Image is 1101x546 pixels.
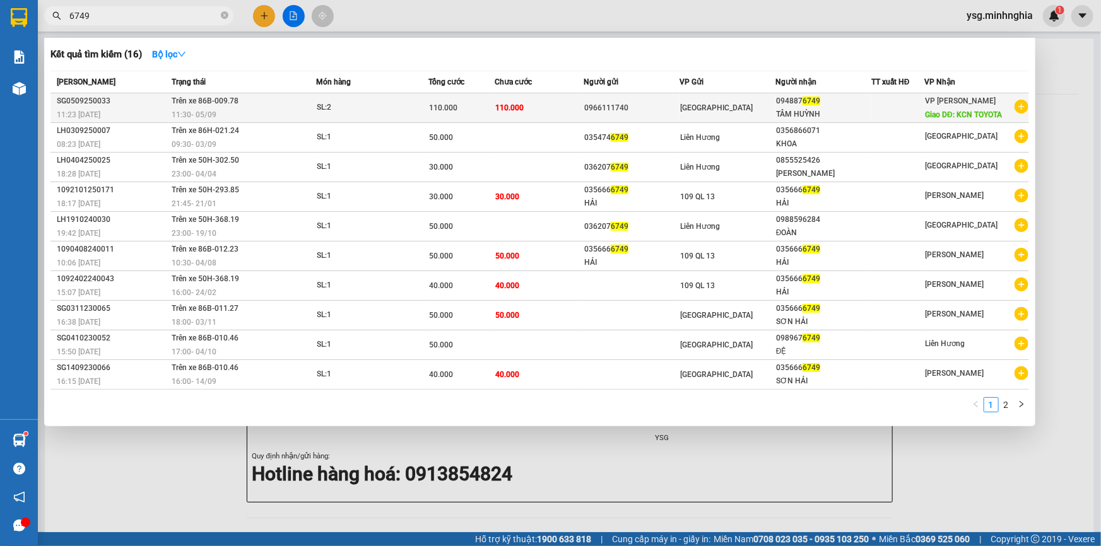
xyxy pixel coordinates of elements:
[680,222,720,231] span: Liên Hương
[172,156,239,165] span: Trên xe 50H-302.50
[776,375,871,388] div: SƠN HẢI
[611,163,628,171] span: 6749
[776,256,871,269] div: HẢI
[172,170,216,178] span: 23:00 - 04/04
[680,163,720,171] span: Liên Hương
[172,245,238,253] span: Trên xe 86B-012.23
[584,197,679,210] div: HẢI
[680,252,715,260] span: 109 QL 13
[776,345,871,358] div: ĐỆ
[429,133,453,142] span: 50.000
[803,96,820,105] span: 6749
[999,397,1014,412] li: 2
[172,126,239,135] span: Trên xe 86H-021.24
[317,190,411,204] div: SL: 1
[1015,159,1028,173] span: plus-circle
[680,311,753,320] span: [GEOGRAPHIC_DATA]
[680,133,720,142] span: Liên Hương
[803,304,820,313] span: 6749
[775,78,816,86] span: Người nhận
[73,30,83,40] span: environment
[429,311,453,320] span: 50.000
[776,183,871,197] div: 035666
[776,361,871,375] div: 035666
[57,154,168,167] div: LH0404250025
[776,124,871,137] div: 0356866071
[57,95,168,108] div: SG0509250033
[495,311,519,320] span: 50.000
[24,432,28,436] sup: 1
[495,252,519,260] span: 50.000
[680,78,704,86] span: VP Gửi
[680,340,753,349] span: [GEOGRAPHIC_DATA]
[57,302,168,315] div: SG0311230065
[6,44,240,59] li: 02523854854
[172,78,206,86] span: Trạng thái
[1015,248,1028,262] span: plus-circle
[57,272,168,286] div: 1092402240043
[172,96,238,105] span: Trên xe 86B-009.78
[925,339,965,348] span: Liên Hương
[13,434,26,447] img: warehouse-icon
[680,370,753,379] span: [GEOGRAPHIC_DATA]
[13,50,26,64] img: solution-icon
[969,397,984,412] button: left
[172,334,238,342] span: Trên xe 86B-010.46
[13,82,26,95] img: warehouse-icon
[317,219,411,233] div: SL: 1
[999,398,1013,412] a: 2
[57,243,168,256] div: 1090408240011
[925,96,996,105] span: VP [PERSON_NAME]
[1015,129,1028,143] span: plus-circle
[984,398,998,412] a: 1
[221,11,228,19] span: close-circle
[969,397,984,412] li: Previous Page
[495,192,519,201] span: 30.000
[584,131,679,144] div: 035474
[1015,100,1028,113] span: plus-circle
[611,245,628,253] span: 6749
[495,78,532,86] span: Chưa cước
[57,229,100,238] span: 19:42 [DATE]
[429,252,453,260] span: 50.000
[57,124,168,137] div: LH0309250007
[1015,366,1028,380] span: plus-circle
[925,310,984,318] span: [PERSON_NAME]
[776,197,871,210] div: HẢI
[429,340,453,349] span: 50.000
[776,213,871,226] div: 0988596284
[57,258,100,267] span: 10:06 [DATE]
[429,281,453,290] span: 40.000
[172,199,216,208] span: 21:45 - 21/01
[6,79,219,100] b: GỬI : [GEOGRAPHIC_DATA]
[611,133,628,142] span: 6749
[1014,397,1029,412] button: right
[317,308,411,322] div: SL: 1
[1015,277,1028,291] span: plus-circle
[429,370,453,379] span: 40.000
[172,318,216,327] span: 18:00 - 03/11
[172,377,216,386] span: 16:00 - 14/09
[984,397,999,412] li: 1
[11,8,27,27] img: logo-vxr
[172,215,239,224] span: Trên xe 50H-368.19
[172,363,238,372] span: Trên xe 86B-010.46
[1015,189,1028,202] span: plus-circle
[317,249,411,263] div: SL: 1
[925,250,984,259] span: [PERSON_NAME]
[57,377,100,386] span: 16:15 [DATE]
[584,256,679,269] div: HẢI
[776,286,871,299] div: HẢI
[6,6,69,69] img: logo.jpg
[57,110,100,119] span: 11:23 [DATE]
[584,183,679,197] div: 035666
[317,131,411,144] div: SL: 1
[925,221,998,229] span: [GEOGRAPHIC_DATA]
[52,11,61,20] span: search
[611,185,628,194] span: 6749
[776,226,871,240] div: ĐOÀN
[50,48,142,61] h3: Kết quả tìm kiếm ( 16 )
[584,243,679,256] div: 035666
[429,103,457,112] span: 110.000
[57,347,100,356] span: 15:50 [DATE]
